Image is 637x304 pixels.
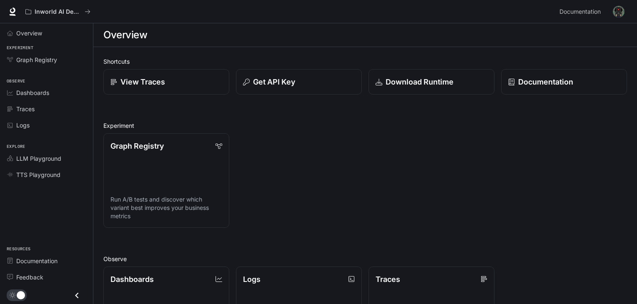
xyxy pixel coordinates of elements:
button: Close drawer [68,287,86,304]
a: Traces [3,102,90,116]
p: Documentation [518,76,573,87]
p: View Traces [120,76,165,87]
p: Inworld AI Demos [35,8,81,15]
a: Download Runtime [369,69,494,95]
p: Download Runtime [386,76,454,87]
a: Dashboards [3,85,90,100]
span: Documentation [16,257,58,265]
p: Logs [243,274,261,285]
span: Dashboards [16,88,49,97]
button: User avatar [610,3,627,20]
h2: Shortcuts [103,57,627,66]
span: TTS Playground [16,170,60,179]
a: Overview [3,26,90,40]
h1: Overview [103,27,147,43]
a: Documentation [556,3,607,20]
a: Logs [3,118,90,132]
span: Graph Registry [16,55,57,64]
span: Dark mode toggle [17,290,25,299]
span: Documentation [559,7,601,17]
img: User avatar [613,6,624,17]
p: Dashboards [110,274,154,285]
span: Overview [16,29,42,37]
a: TTS Playground [3,167,90,182]
span: LLM Playground [16,154,61,163]
p: Graph Registry [110,140,164,152]
span: Traces [16,105,35,113]
a: Graph Registry [3,52,90,67]
h2: Observe [103,254,627,263]
button: Get API Key [236,69,362,95]
a: Documentation [501,69,627,95]
button: All workspaces [22,3,94,20]
span: Feedback [16,273,43,282]
span: Logs [16,121,30,130]
a: View Traces [103,69,229,95]
a: LLM Playground [3,151,90,166]
p: Get API Key [253,76,295,87]
p: Traces [376,274,400,285]
a: Graph RegistryRun A/B tests and discover which variant best improves your business metrics [103,133,229,228]
a: Documentation [3,254,90,268]
a: Feedback [3,270,90,284]
p: Run A/B tests and discover which variant best improves your business metrics [110,195,222,220]
h2: Experiment [103,121,627,130]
